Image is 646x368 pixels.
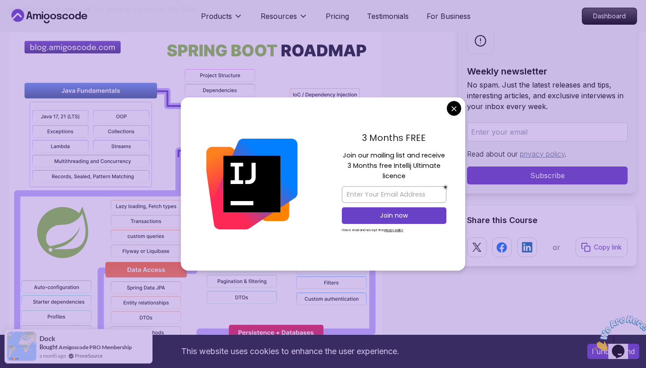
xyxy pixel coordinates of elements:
[590,312,646,355] iframe: chat widget
[7,342,574,361] div: This website uses cookies to enhance the user experience.
[4,4,59,39] img: Chat attention grabber
[576,237,628,257] button: Copy link
[467,166,628,184] button: Subscribe
[582,8,637,24] p: Dashboard
[39,335,55,342] span: Dock
[4,4,7,11] span: 1
[39,352,66,359] span: a month ago
[587,344,639,359] button: Accept cookies
[467,214,628,227] h2: Share this Course
[467,65,628,78] h2: Weekly newsletter
[201,11,232,22] p: Products
[467,123,628,141] input: Enter your email
[553,242,560,253] p: or
[467,149,628,159] p: Read about our .
[75,352,103,359] a: ProveSource
[59,344,132,350] a: Amigoscode PRO Membership
[261,11,308,29] button: Resources
[467,79,628,112] p: No spam. Just the latest releases and tips, interesting articles, and exclusive interviews in you...
[201,11,243,29] button: Products
[261,11,297,22] p: Resources
[594,243,622,252] p: Copy link
[582,8,637,25] a: Dashboard
[7,332,36,361] img: provesource social proof notification image
[520,149,565,158] a: privacy policy
[326,11,349,22] a: Pricing
[39,343,58,350] span: Bought
[427,11,471,22] a: For Business
[367,11,409,22] a: Testimonials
